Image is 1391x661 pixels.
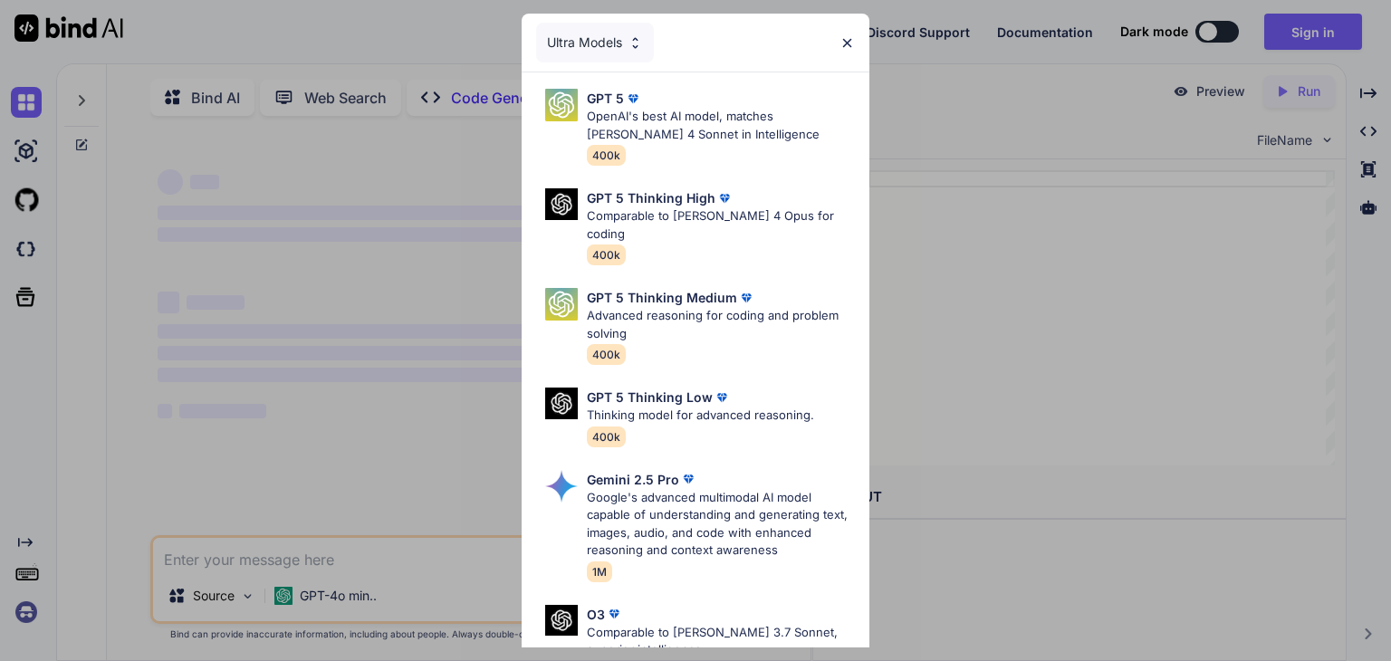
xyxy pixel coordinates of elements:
img: premium [713,388,731,407]
img: Pick Models [628,35,643,51]
img: premium [605,605,623,623]
p: GPT 5 Thinking High [587,188,715,207]
img: Pick Models [545,605,578,637]
span: 400k [587,426,626,447]
span: 1M [587,561,612,582]
img: premium [737,289,755,307]
p: Thinking model for advanced reasoning. [587,407,814,425]
img: premium [679,470,697,488]
span: 400k [587,344,626,365]
img: Pick Models [545,89,578,121]
img: close [839,35,855,51]
p: Gemini 2.5 Pro [587,470,679,489]
p: GPT 5 Thinking Medium [587,288,737,307]
p: Advanced reasoning for coding and problem solving [587,307,855,342]
p: OpenAI's best AI model, matches [PERSON_NAME] 4 Sonnet in Intelligence [587,108,855,143]
img: premium [624,90,642,108]
span: 400k [587,244,626,265]
div: Ultra Models [536,23,654,62]
p: Comparable to [PERSON_NAME] 4 Opus for coding [587,207,855,243]
span: 400k [587,145,626,166]
p: Google's advanced multimodal AI model capable of understanding and generating text, images, audio... [587,489,855,560]
p: O3 [587,605,605,624]
img: premium [715,189,734,207]
img: Pick Models [545,288,578,321]
p: GPT 5 Thinking Low [587,388,713,407]
img: Pick Models [545,470,578,503]
p: GPT 5 [587,89,624,108]
p: Comparable to [PERSON_NAME] 3.7 Sonnet, superior intelligence [587,624,855,659]
img: Pick Models [545,388,578,419]
img: Pick Models [545,188,578,220]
